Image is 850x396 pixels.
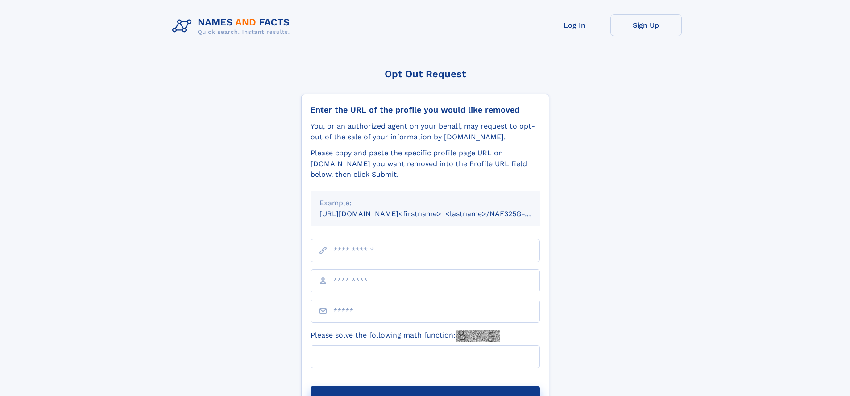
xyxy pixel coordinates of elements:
[311,148,540,180] div: Please copy and paste the specific profile page URL on [DOMAIN_NAME] you want removed into the Pr...
[311,121,540,142] div: You, or an authorized agent on your behalf, may request to opt-out of the sale of your informatio...
[169,14,297,38] img: Logo Names and Facts
[311,330,500,342] label: Please solve the following math function:
[319,209,557,218] small: [URL][DOMAIN_NAME]<firstname>_<lastname>/NAF325G-xxxxxxxx
[319,198,531,208] div: Example:
[610,14,682,36] a: Sign Up
[539,14,610,36] a: Log In
[311,105,540,115] div: Enter the URL of the profile you would like removed
[301,68,549,79] div: Opt Out Request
